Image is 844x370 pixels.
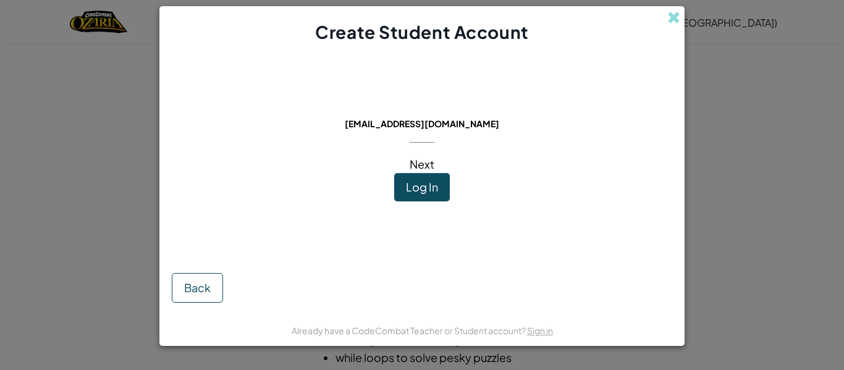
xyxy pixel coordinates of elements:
[184,280,211,295] span: Back
[527,325,553,336] a: Sign in
[406,180,438,194] span: Log In
[394,173,450,201] button: Log In
[292,325,527,336] span: Already have a CodeCombat Teacher or Student account?
[315,21,528,43] span: Create Student Account
[172,273,223,303] button: Back
[345,118,499,129] span: [EMAIL_ADDRESS][DOMAIN_NAME]
[335,101,510,115] span: This email is already in use:
[410,157,434,171] span: Next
